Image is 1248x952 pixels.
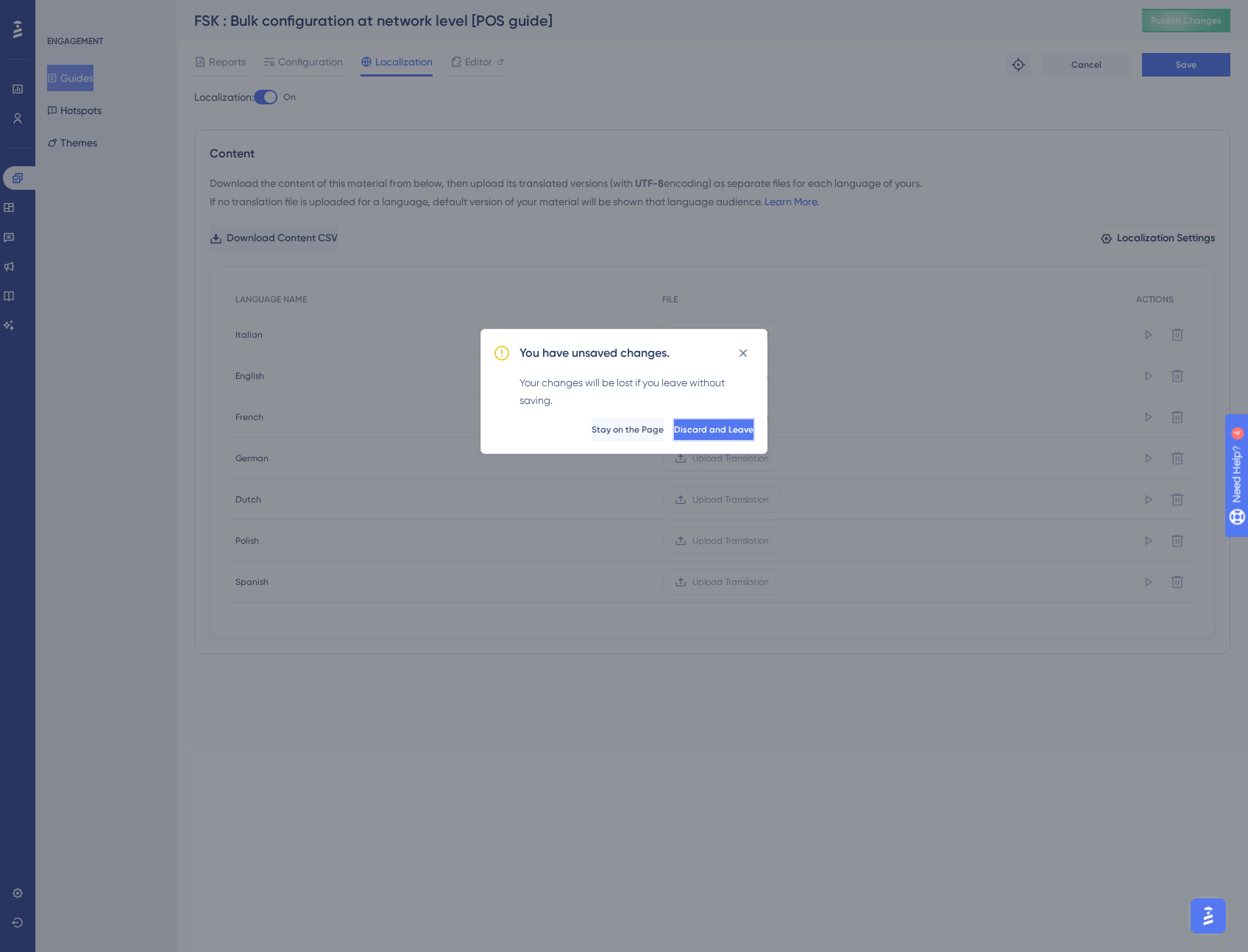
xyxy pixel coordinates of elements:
div: 4 [102,7,107,19]
iframe: UserGuiding AI Assistant Launcher [1186,894,1230,938]
span: Stay on the Page [592,424,664,436]
div: Your changes will be lost if you leave without saving. [520,374,755,409]
span: Need Help? [35,4,92,21]
span: Discard and Leave [674,424,754,436]
h2: You have unsaved changes. [520,344,670,362]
